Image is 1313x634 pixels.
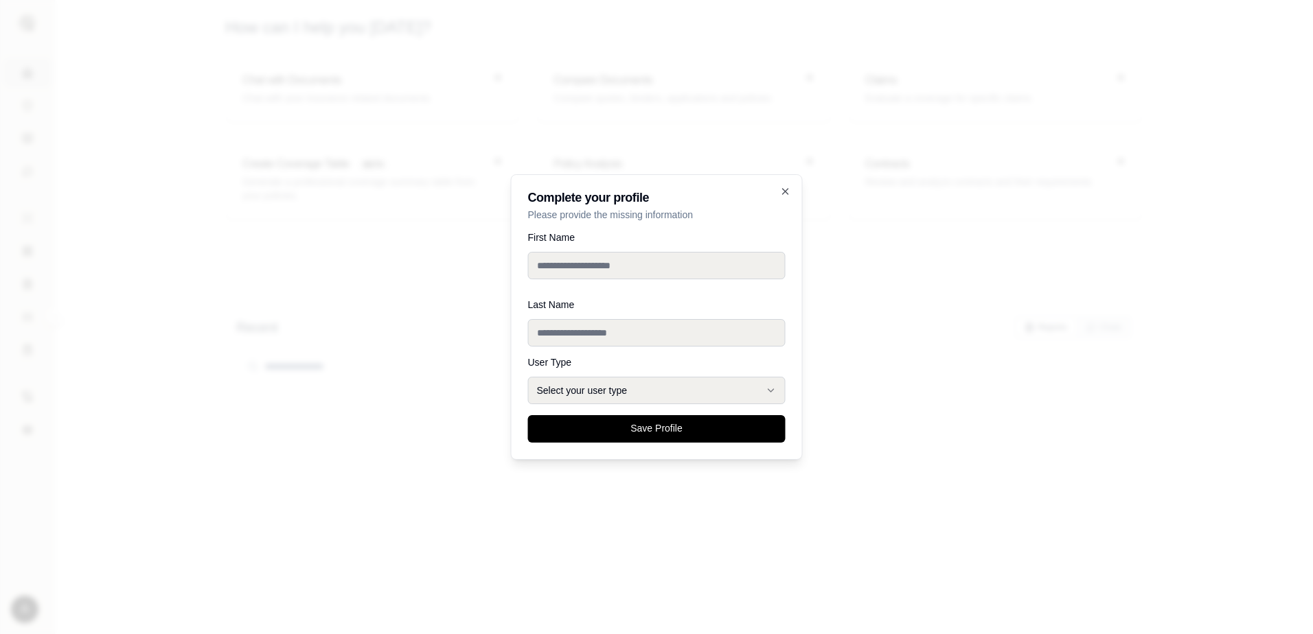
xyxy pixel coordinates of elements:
[528,415,786,443] button: Save Profile
[528,208,786,222] p: Please provide the missing information
[528,357,786,367] label: User Type
[528,300,786,309] label: Last Name
[528,233,786,242] label: First Name
[528,191,786,204] h2: Complete your profile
